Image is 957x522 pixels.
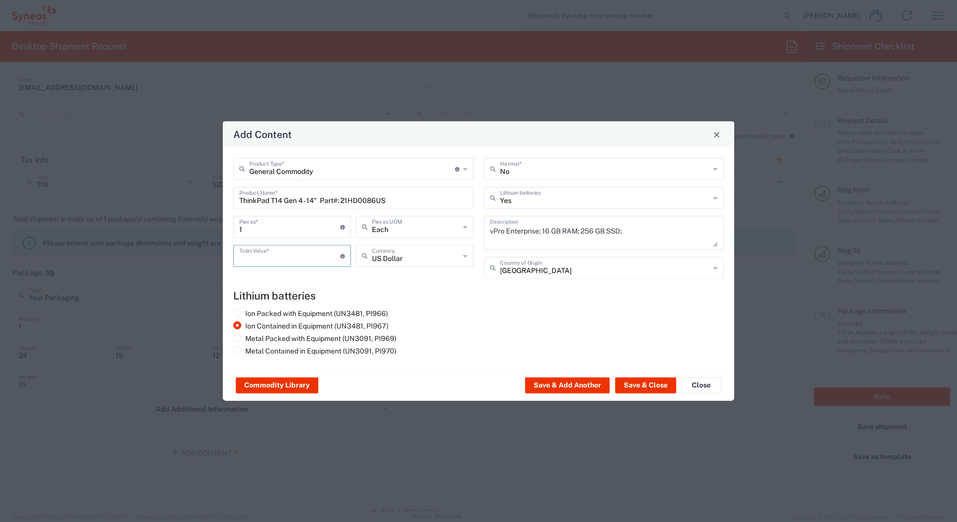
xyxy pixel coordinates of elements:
button: Close [710,127,724,141]
h4: Add Content [233,127,292,141]
label: Metal Contained in Equipment (UN3091, PI970) [233,346,396,355]
button: Save & Add Another [525,377,610,393]
button: Commodity Library [236,377,318,393]
label: Metal Packed with Equipment (UN3091, PI969) [233,334,396,343]
button: Close [681,377,721,393]
h4: Lithium batteries [233,289,724,302]
label: Ion Packed with Equipment (UN3481, PI966) [233,309,388,318]
label: Ion Contained in Equipment (UN3481, PI967) [233,321,388,330]
button: Save & Close [615,377,676,393]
